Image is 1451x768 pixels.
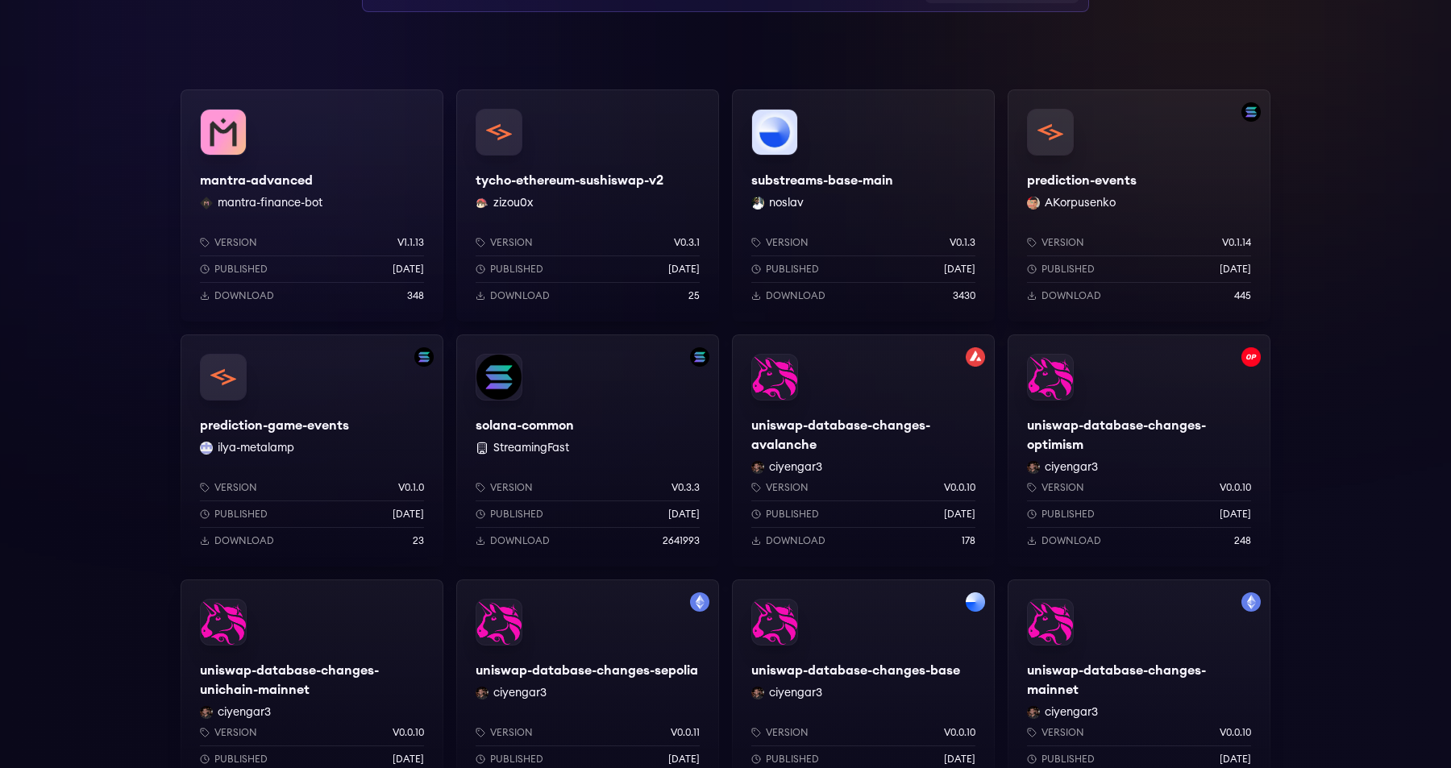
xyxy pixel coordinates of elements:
p: v0.3.1 [674,236,700,249]
img: Filter by solana network [1241,102,1261,122]
p: Published [1041,753,1095,766]
p: Version [490,481,533,494]
img: Filter by solana network [414,347,434,367]
a: mantra-advancedmantra-advancedmantra-finance-bot mantra-finance-botVersionv1.1.13Published[DATE]D... [181,89,443,322]
button: StreamingFast [493,440,569,456]
button: noslav [769,195,804,211]
p: 248 [1234,534,1251,547]
img: Filter by mainnet network [1241,592,1261,612]
p: 2641993 [663,534,700,547]
button: AKorpusenko [1045,195,1116,211]
p: Published [214,753,268,766]
button: ciyengar3 [1045,459,1098,475]
p: Download [490,289,550,302]
p: Version [766,236,809,249]
a: Filter by solana networkprediction-game-eventsprediction-game-eventsilya-metalamp ilya-metalampVe... [181,334,443,567]
img: Filter by sepolia network [690,592,709,612]
p: v1.1.13 [397,236,424,249]
p: Published [766,508,819,521]
p: v0.0.10 [944,726,975,739]
p: Published [766,263,819,276]
a: tycho-ethereum-sushiswap-v2tycho-ethereum-sushiswap-v2zizou0x zizou0xVersionv0.3.1Published[DATE]... [456,89,719,322]
p: Version [214,236,257,249]
p: Download [490,534,550,547]
p: v0.1.0 [398,481,424,494]
p: 348 [407,289,424,302]
p: Version [490,236,533,249]
a: substreams-base-mainsubstreams-base-mainnoslav noslavVersionv0.1.3Published[DATE]Download3430 [732,89,995,322]
img: Filter by base network [966,592,985,612]
p: Version [214,726,257,739]
img: Filter by solana network [690,347,709,367]
button: mantra-finance-bot [218,195,322,211]
p: Version [490,726,533,739]
a: Filter by solana networkprediction-eventsprediction-eventsAKorpusenko AKorpusenkoVersionv0.1.14Pu... [1008,89,1270,322]
p: Download [766,289,825,302]
p: Version [766,726,809,739]
p: Version [214,481,257,494]
p: Download [1041,289,1101,302]
p: Published [766,753,819,766]
img: Filter by avalanche network [966,347,985,367]
p: [DATE] [393,508,424,521]
p: 23 [413,534,424,547]
p: Published [490,753,543,766]
a: Filter by avalanche networkuniswap-database-changes-avalancheuniswap-database-changes-avalancheci... [732,334,995,567]
p: Download [214,534,274,547]
p: Published [1041,508,1095,521]
button: zizou0x [493,195,533,211]
p: [DATE] [1220,263,1251,276]
p: [DATE] [668,753,700,766]
p: Published [214,263,268,276]
p: v0.3.3 [671,481,700,494]
button: ciyengar3 [218,704,271,720]
a: Filter by solana networksolana-commonsolana-common StreamingFastVersionv0.3.3Published[DATE]Downl... [456,334,719,567]
img: Filter by optimism network [1241,347,1261,367]
p: Download [766,534,825,547]
p: v0.0.10 [944,481,975,494]
p: [DATE] [1220,753,1251,766]
p: v0.0.10 [393,726,424,739]
p: 3430 [953,289,975,302]
p: 445 [1234,289,1251,302]
p: Version [1041,236,1084,249]
p: Published [490,508,543,521]
p: [DATE] [1220,508,1251,521]
p: [DATE] [393,753,424,766]
button: ciyengar3 [493,685,547,701]
p: Published [1041,263,1095,276]
p: [DATE] [393,263,424,276]
button: ciyengar3 [769,459,822,475]
p: [DATE] [944,508,975,521]
p: [DATE] [944,263,975,276]
p: 178 [962,534,975,547]
button: ciyengar3 [1045,704,1098,720]
p: [DATE] [668,508,700,521]
p: v0.0.10 [1220,481,1251,494]
p: [DATE] [944,753,975,766]
p: v0.0.10 [1220,726,1251,739]
p: v0.1.3 [950,236,975,249]
a: Filter by optimism networkuniswap-database-changes-optimismuniswap-database-changes-optimismciyen... [1008,334,1270,567]
button: ilya-metalamp [218,440,294,456]
p: Download [1041,534,1101,547]
p: [DATE] [668,263,700,276]
p: 25 [688,289,700,302]
p: Version [1041,726,1084,739]
p: v0.1.14 [1222,236,1251,249]
p: v0.0.11 [671,726,700,739]
button: ciyengar3 [769,685,822,701]
p: Published [490,263,543,276]
p: Version [766,481,809,494]
p: Download [214,289,274,302]
p: Version [1041,481,1084,494]
p: Published [214,508,268,521]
